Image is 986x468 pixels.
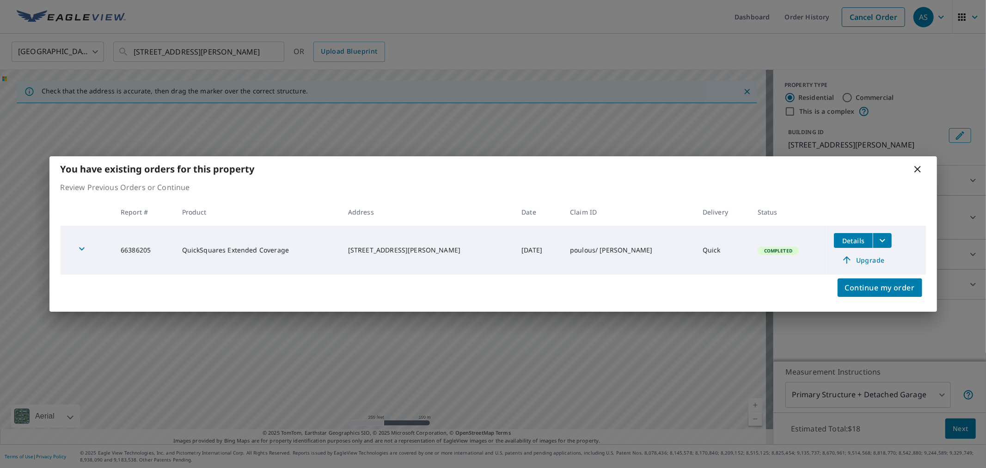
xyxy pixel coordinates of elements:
[839,236,867,245] span: Details
[175,198,341,226] th: Product
[695,226,750,275] td: Quick
[759,247,798,254] span: Completed
[113,198,175,226] th: Report #
[834,252,892,267] a: Upgrade
[514,226,563,275] td: [DATE]
[514,198,563,226] th: Date
[61,182,926,193] p: Review Previous Orders or Continue
[838,278,922,297] button: Continue my order
[834,233,873,248] button: detailsBtn-66386205
[348,246,507,255] div: [STREET_ADDRESS][PERSON_NAME]
[750,198,827,226] th: Status
[175,226,341,275] td: QuickSquares Extended Coverage
[563,198,695,226] th: Claim ID
[845,281,915,294] span: Continue my order
[839,254,886,265] span: Upgrade
[113,226,175,275] td: 66386205
[563,226,695,275] td: poulous/ [PERSON_NAME]
[341,198,514,226] th: Address
[61,163,255,175] b: You have existing orders for this property
[873,233,892,248] button: filesDropdownBtn-66386205
[695,198,750,226] th: Delivery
